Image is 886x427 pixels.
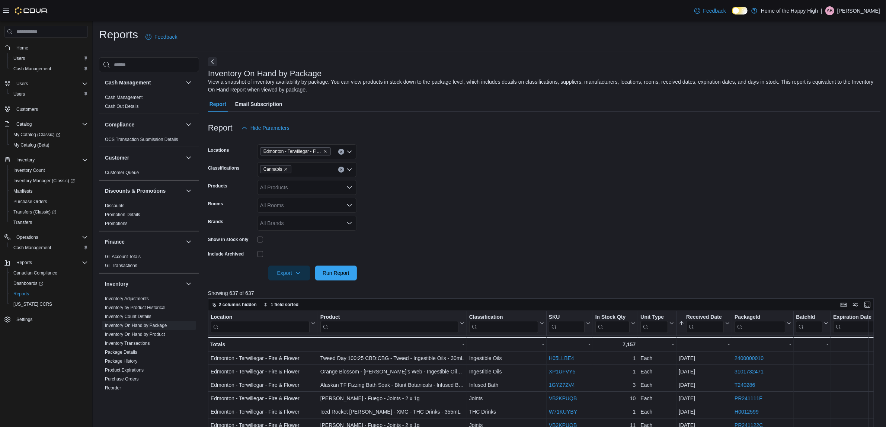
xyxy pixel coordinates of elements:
[7,176,91,186] a: Inventory Manager (Classic)
[549,314,585,333] div: SKU URL
[761,6,818,15] p: Home of the Happy High
[10,279,46,288] a: Dashboards
[346,202,352,208] button: Open list of options
[7,186,91,196] button: Manifests
[99,252,199,273] div: Finance
[320,367,464,376] div: Orange Blossom - [PERSON_NAME]'s Web - Ingestible Oils - 30mL
[549,409,577,415] a: W71KUYBY
[13,291,29,297] span: Reports
[346,167,352,173] button: Open list of options
[7,64,91,74] button: Cash Management
[208,289,880,297] p: Showing 637 of 637
[105,263,137,269] span: GL Transactions
[105,385,121,391] a: Reorder
[837,6,880,15] p: [PERSON_NAME]
[99,135,199,147] div: Compliance
[208,201,223,207] label: Rooms
[13,155,88,164] span: Inventory
[105,359,137,364] a: Package History
[1,314,91,325] button: Settings
[105,212,140,218] span: Promotion Details
[105,221,128,227] span: Promotions
[640,408,674,417] div: Each
[679,408,730,417] div: [DATE]
[105,170,139,176] span: Customer Queue
[13,79,88,88] span: Users
[235,97,282,112] span: Email Subscription
[105,358,137,364] span: Package History
[346,184,352,190] button: Open list of options
[13,301,52,307] span: [US_STATE] CCRS
[10,166,88,175] span: Inventory Count
[13,245,51,251] span: Cash Management
[105,154,129,161] h3: Customer
[13,188,32,194] span: Manifests
[469,367,544,376] div: Ingestible Oils
[469,340,544,349] div: -
[640,367,674,376] div: Each
[211,381,316,390] div: Edmonton - Terwillegar - Fire & Flower
[640,381,674,390] div: Each
[10,54,88,63] span: Users
[469,314,538,321] div: Classification
[16,106,38,112] span: Customers
[7,165,91,176] button: Inventory Count
[549,356,574,362] a: H05LLBE4
[10,300,88,309] span: Washington CCRS
[13,199,47,205] span: Purchase Orders
[7,89,91,99] button: Users
[208,123,233,132] h3: Report
[260,147,331,155] span: Edmonton - Terwillegar - Fire & Flower
[184,120,193,129] button: Compliance
[640,394,674,403] div: Each
[320,354,464,363] div: Tweed Day 100:25 CBD:CBG - Tweed - Ingestible Oils - 30mL
[10,243,88,252] span: Cash Management
[208,57,217,66] button: Next
[679,367,730,376] div: [DATE]
[13,315,88,324] span: Settings
[686,314,724,333] div: Received Date
[105,254,141,259] a: GL Account Totals
[184,78,193,87] button: Cash Management
[7,53,91,64] button: Users
[827,6,833,15] span: AB
[796,314,822,333] div: BatchId
[10,197,88,206] span: Purchase Orders
[184,237,193,246] button: Finance
[346,149,352,155] button: Open list of options
[703,7,726,15] span: Feedback
[691,3,729,18] a: Feedback
[208,69,322,78] h3: Inventory On Hand by Package
[10,269,88,277] span: Canadian Compliance
[469,314,538,333] div: Classification
[250,124,290,132] span: Hide Parameters
[735,356,764,362] a: 2400000010
[10,218,35,227] a: Transfers
[208,183,227,189] label: Products
[320,314,458,333] div: Product
[13,270,57,276] span: Canadian Compliance
[105,340,150,346] span: Inventory Transactions
[7,217,91,228] button: Transfers
[105,212,140,217] a: Promotion Details
[10,141,52,150] a: My Catalog (Beta)
[10,197,50,206] a: Purchase Orders
[320,394,464,403] div: [PERSON_NAME] - Fuego - Joints - 2 x 1g
[679,381,730,390] div: [DATE]
[13,79,31,88] button: Users
[13,167,45,173] span: Inventory Count
[640,354,674,363] div: Each
[10,300,55,309] a: [US_STATE] CCRS
[825,6,834,15] div: Abigail Barrie
[735,382,755,388] a: T240286
[595,394,636,403] div: 10
[263,148,322,155] span: Edmonton - Terwillegar - Fire & Flower
[16,260,32,266] span: Reports
[16,121,32,127] span: Catalog
[13,105,88,114] span: Customers
[833,314,882,333] button: Expiration Date
[7,299,91,309] button: [US_STATE] CCRS
[13,178,75,184] span: Inventory Manager (Classic)
[1,42,91,53] button: Home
